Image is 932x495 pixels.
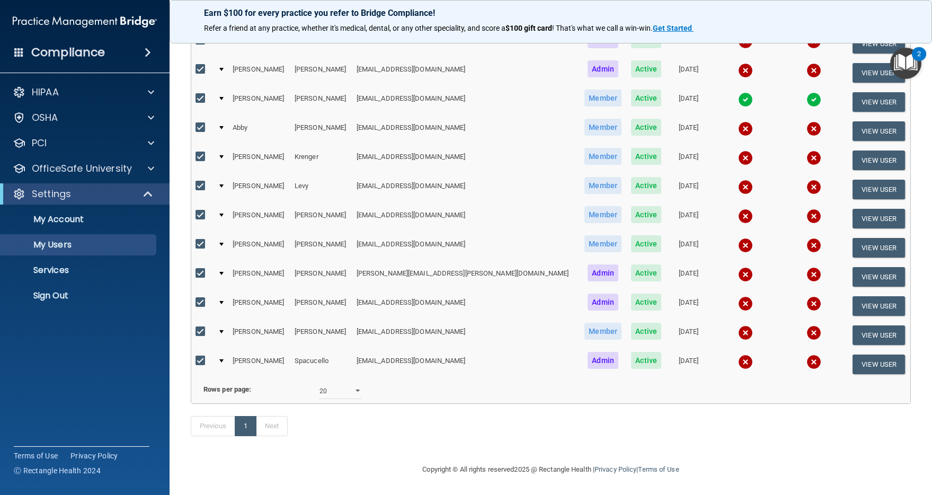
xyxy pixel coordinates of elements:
a: 1 [235,416,256,436]
td: Levy [290,175,352,204]
span: Ⓒ Rectangle Health 2024 [14,465,101,476]
a: Next [256,416,288,436]
button: View User [853,34,905,54]
img: cross.ca9f0e7f.svg [738,151,753,165]
td: [PERSON_NAME] [228,291,290,321]
button: View User [853,238,905,258]
img: cross.ca9f0e7f.svg [738,296,753,311]
button: View User [853,209,905,228]
td: [DATE] [666,146,711,175]
span: Refer a friend at any practice, whether it's medical, dental, or any other speciality, and score a [204,24,505,32]
span: Active [631,206,661,223]
img: cross.ca9f0e7f.svg [806,296,821,311]
button: View User [853,267,905,287]
p: My Account [7,214,152,225]
td: Krenger [290,146,352,175]
td: [PERSON_NAME] [228,204,290,233]
img: cross.ca9f0e7f.svg [806,63,821,78]
a: Settings [13,188,154,200]
td: [DATE] [666,29,711,58]
span: Active [631,235,661,252]
td: [DATE] [666,87,711,117]
p: My Users [7,240,152,250]
a: Get Started [653,24,694,32]
img: cross.ca9f0e7f.svg [738,355,753,369]
td: [DATE] [666,58,711,87]
td: [DATE] [666,291,711,321]
td: [EMAIL_ADDRESS][DOMAIN_NAME] [352,233,580,262]
a: Previous [191,416,235,436]
img: cross.ca9f0e7f.svg [806,180,821,195]
td: [PERSON_NAME] [228,233,290,262]
a: Privacy Policy [594,465,636,473]
td: [EMAIL_ADDRESS][DOMAIN_NAME] [352,350,580,378]
span: Active [631,177,661,194]
p: Services [7,265,152,276]
td: Abby [228,117,290,146]
img: cross.ca9f0e7f.svg [738,180,753,195]
td: [EMAIL_ADDRESS][DOMAIN_NAME] [352,29,580,58]
img: cross.ca9f0e7f.svg [806,238,821,253]
td: [PERSON_NAME] [228,146,290,175]
img: cross.ca9f0e7f.svg [738,209,753,224]
span: Member [584,235,622,252]
span: Admin [588,352,618,369]
button: View User [853,355,905,374]
td: [DATE] [666,321,711,350]
h4: Compliance [31,45,105,60]
img: cross.ca9f0e7f.svg [806,325,821,340]
p: OfficeSafe University [32,162,132,175]
button: View User [853,151,905,170]
td: [PERSON_NAME] [290,291,352,321]
td: [EMAIL_ADDRESS][DOMAIN_NAME] [352,146,580,175]
button: View User [853,121,905,141]
td: [EMAIL_ADDRESS][DOMAIN_NAME] [352,175,580,204]
td: [EMAIL_ADDRESS][DOMAIN_NAME] [352,321,580,350]
p: PCI [32,137,47,149]
img: cross.ca9f0e7f.svg [738,238,753,253]
td: [PERSON_NAME] [290,87,352,117]
td: [EMAIL_ADDRESS][DOMAIN_NAME] [352,117,580,146]
td: Spacucello [290,350,352,378]
a: Privacy Policy [70,450,118,461]
span: Active [631,119,661,136]
p: OSHA [32,111,58,124]
a: PCI [13,137,154,149]
img: cross.ca9f0e7f.svg [806,151,821,165]
span: Member [584,206,622,223]
span: Active [631,323,661,340]
img: cross.ca9f0e7f.svg [738,325,753,340]
p: Sign Out [7,290,152,301]
button: Open Resource Center, 2 new notifications [890,48,921,79]
td: [PERSON_NAME] [228,29,290,58]
td: [DATE] [666,204,711,233]
img: tick.e7d51cea.svg [806,92,821,107]
p: HIPAA [32,86,59,99]
a: Terms of Use [14,450,58,461]
td: [PERSON_NAME] [290,321,352,350]
td: [DATE] [666,233,711,262]
img: tick.e7d51cea.svg [738,92,753,107]
td: [PERSON_NAME] [290,29,352,58]
td: [PERSON_NAME][EMAIL_ADDRESS][PERSON_NAME][DOMAIN_NAME] [352,262,580,291]
span: Member [584,148,622,165]
span: Active [631,90,661,107]
img: PMB logo [13,11,157,32]
p: Settings [32,188,71,200]
span: ! That's what we call a win-win. [552,24,653,32]
td: [DATE] [666,350,711,378]
span: Active [631,148,661,165]
span: Member [584,177,622,194]
td: [EMAIL_ADDRESS][DOMAIN_NAME] [352,87,580,117]
img: cross.ca9f0e7f.svg [806,355,821,369]
td: [DATE] [666,175,711,204]
a: Terms of Use [638,465,679,473]
img: cross.ca9f0e7f.svg [738,63,753,78]
button: View User [853,180,905,199]
p: Earn $100 for every practice you refer to Bridge Compliance! [204,8,898,18]
button: View User [853,92,905,112]
span: Active [631,294,661,311]
img: cross.ca9f0e7f.svg [806,121,821,136]
td: [DATE] [666,117,711,146]
button: View User [853,325,905,345]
